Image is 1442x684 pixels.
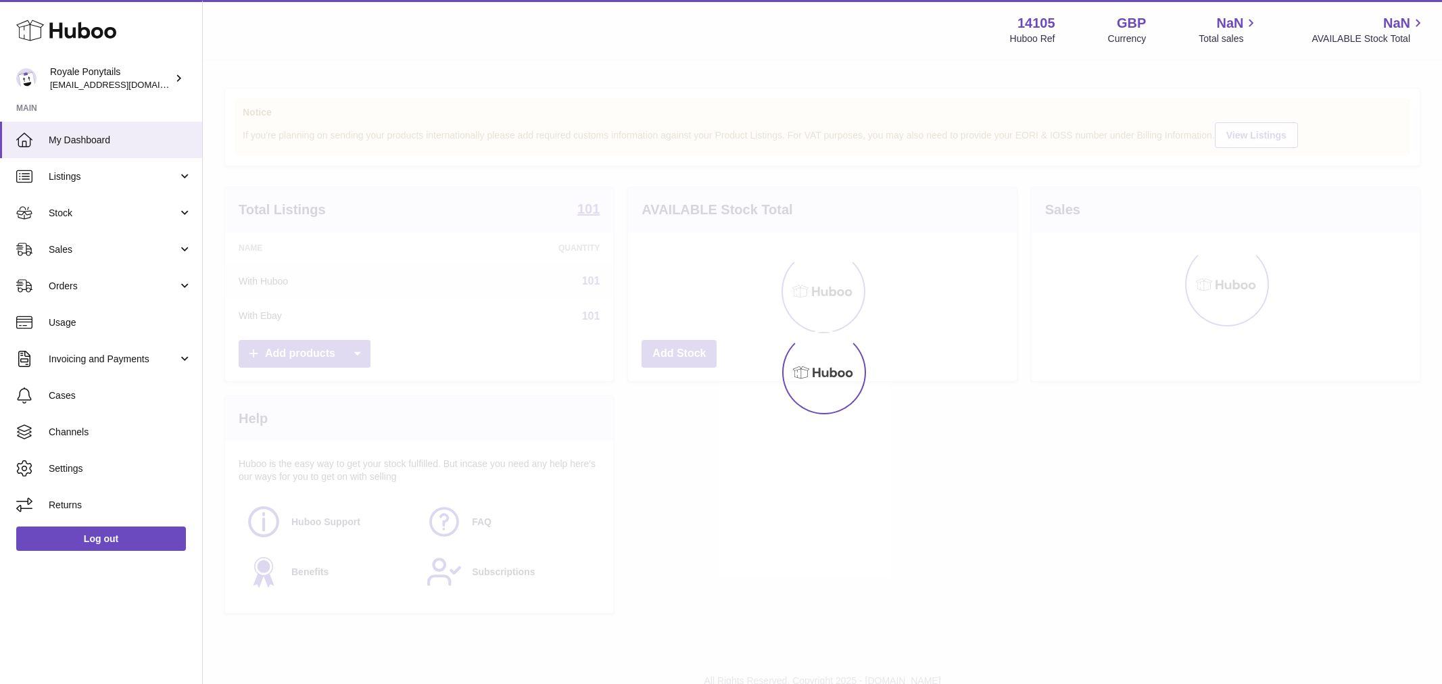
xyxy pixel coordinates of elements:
span: Orders [49,280,178,293]
span: Sales [49,243,178,256]
span: NaN [1383,14,1410,32]
span: Settings [49,462,192,475]
strong: GBP [1117,14,1146,32]
span: Usage [49,316,192,329]
span: Stock [49,207,178,220]
img: internalAdmin-14105@internal.huboo.com [16,68,37,89]
span: Listings [49,170,178,183]
div: Currency [1108,32,1147,45]
strong: 14105 [1017,14,1055,32]
a: NaN Total sales [1199,14,1259,45]
span: AVAILABLE Stock Total [1312,32,1426,45]
span: NaN [1216,14,1243,32]
div: Huboo Ref [1010,32,1055,45]
span: My Dashboard [49,134,192,147]
a: NaN AVAILABLE Stock Total [1312,14,1426,45]
span: Returns [49,499,192,512]
span: Channels [49,426,192,439]
span: [EMAIL_ADDRESS][DOMAIN_NAME] [50,79,199,90]
span: Total sales [1199,32,1259,45]
a: Log out [16,527,186,551]
span: Invoicing and Payments [49,353,178,366]
span: Cases [49,389,192,402]
div: Royale Ponytails [50,66,172,91]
